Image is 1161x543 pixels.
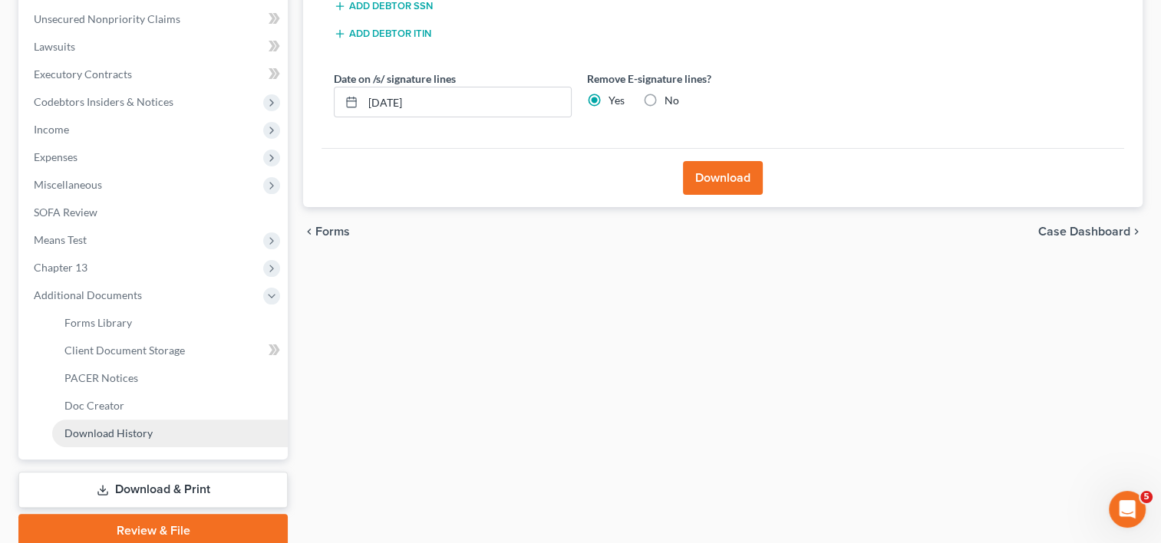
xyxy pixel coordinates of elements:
[1130,225,1143,238] i: chevron_right
[64,399,124,412] span: Doc Creator
[21,33,288,61] a: Lawsuits
[34,40,75,53] span: Lawsuits
[1038,225,1130,238] span: Case Dashboard
[34,150,78,163] span: Expenses
[21,61,288,88] a: Executory Contracts
[34,233,87,246] span: Means Test
[52,337,288,364] a: Client Document Storage
[34,288,142,301] span: Additional Documents
[1038,225,1143,238] a: Case Dashboard chevron_right
[21,5,288,33] a: Unsecured Nonpriority Claims
[334,71,456,87] label: Date on /s/ signature lines
[52,392,288,420] a: Doc Creator
[34,95,173,108] span: Codebtors Insiders & Notices
[303,225,371,238] button: chevron_left Forms
[34,206,97,219] span: SOFA Review
[303,225,315,238] i: chevron_left
[1109,491,1146,528] iframe: Intercom live chat
[52,420,288,447] a: Download History
[665,93,679,108] label: No
[64,344,185,357] span: Client Document Storage
[363,87,571,117] input: MM/DD/YYYY
[683,161,763,195] button: Download
[1140,491,1153,503] span: 5
[34,12,180,25] span: Unsecured Nonpriority Claims
[34,261,87,274] span: Chapter 13
[21,199,288,226] a: SOFA Review
[64,371,138,384] span: PACER Notices
[34,67,132,81] span: Executory Contracts
[18,472,288,508] a: Download & Print
[34,178,102,191] span: Miscellaneous
[52,364,288,392] a: PACER Notices
[64,316,132,329] span: Forms Library
[52,309,288,337] a: Forms Library
[64,426,153,439] span: Download History
[609,93,625,108] label: Yes
[334,28,431,40] button: Add debtor ITIN
[315,225,350,238] span: Forms
[34,123,69,136] span: Income
[587,71,825,87] label: Remove E-signature lines?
